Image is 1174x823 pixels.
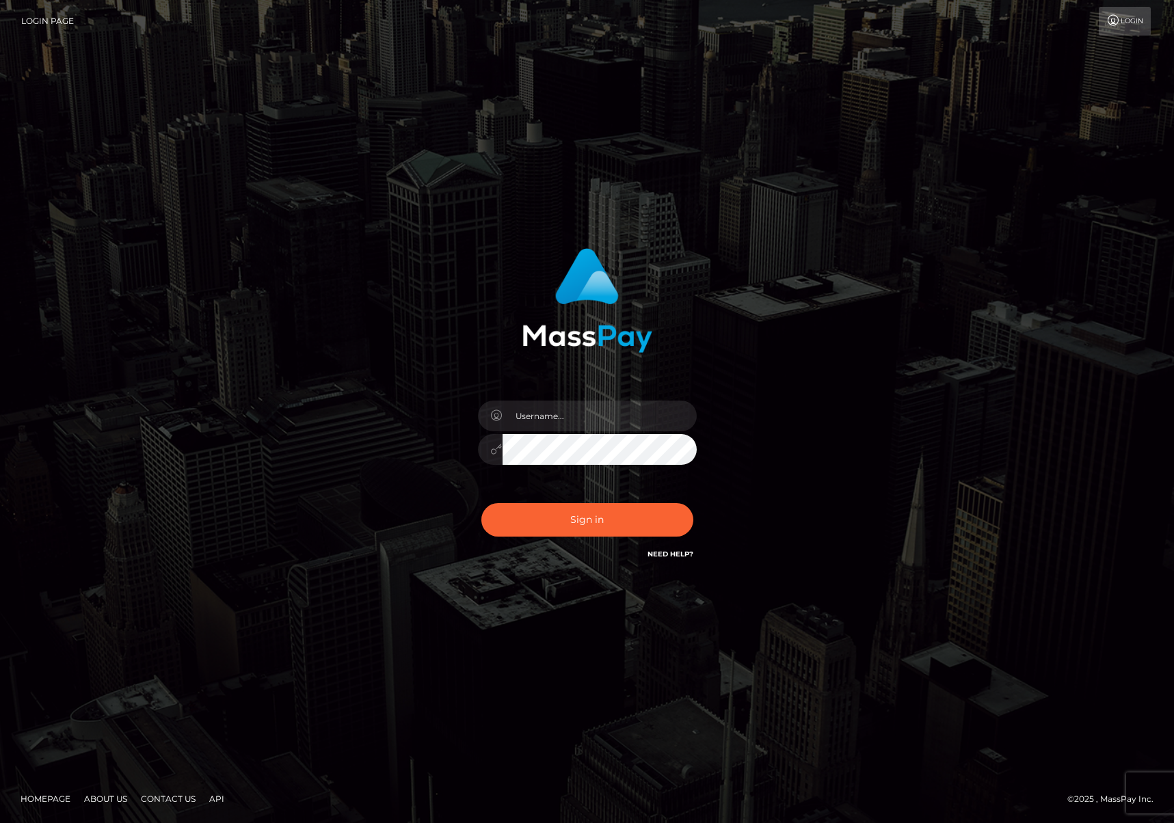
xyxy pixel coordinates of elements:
[15,788,76,809] a: Homepage
[204,788,230,809] a: API
[21,7,74,36] a: Login Page
[648,550,693,558] a: Need Help?
[79,788,133,809] a: About Us
[1067,792,1164,807] div: © 2025 , MassPay Inc.
[503,401,697,431] input: Username...
[481,503,693,537] button: Sign in
[135,788,201,809] a: Contact Us
[1099,7,1151,36] a: Login
[522,248,652,353] img: MassPay Login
